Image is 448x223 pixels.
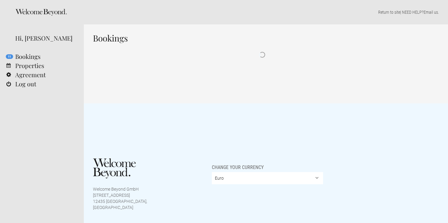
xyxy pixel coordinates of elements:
p: | NEED HELP? . [93,9,439,15]
div: Hi, [PERSON_NAME] [15,34,75,43]
a: Email us [424,10,438,15]
select: Change your currency [212,172,323,184]
flynt-notification-badge: 11 [6,54,13,59]
p: Welcome Beyond GmbH [STREET_ADDRESS] 12435 [GEOGRAPHIC_DATA], [GEOGRAPHIC_DATA] [93,186,147,210]
h1: Bookings [93,34,431,43]
img: Welcome Beyond [93,158,136,178]
a: Return to site [378,10,400,15]
span: Change your currency [212,158,264,171]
